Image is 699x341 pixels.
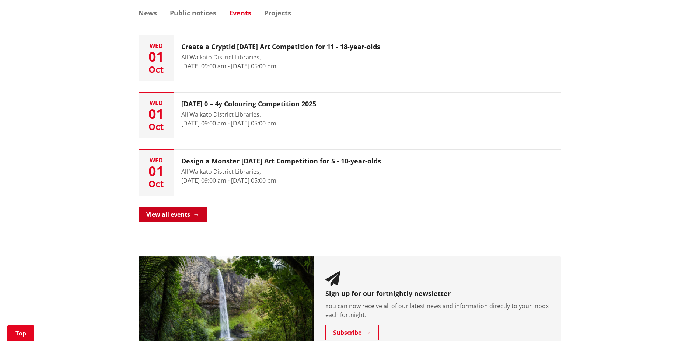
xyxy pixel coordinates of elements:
[139,100,174,106] div: Wed
[139,50,174,63] div: 01
[170,10,216,16] a: Public notices
[325,302,550,319] p: You can now receive all of our latest news and information directly to your inbox each fortnight.
[139,179,174,188] div: Oct
[229,10,251,16] a: Events
[139,10,157,16] a: News
[325,325,379,340] a: Subscribe
[665,310,692,337] iframe: Messenger Launcher
[139,107,174,121] div: 01
[325,290,550,298] h3: Sign up for our fortnightly newsletter
[181,62,276,70] time: [DATE] 09:00 am - [DATE] 05:00 pm
[181,157,381,165] h3: Design a Monster [DATE] Art Competition for 5 - 10-year-olds
[139,35,561,81] a: Wed 01 Oct Create a Cryptid [DATE] Art Competition for 11 - 18-year-olds All Waikato District Lib...
[181,43,380,51] h3: Create a Cryptid [DATE] Art Competition for 11 - 18-year-olds
[264,10,291,16] a: Projects
[181,53,380,62] div: All Waikato District Libraries, .
[139,122,174,131] div: Oct
[7,325,34,341] a: Top
[139,207,207,222] a: View all events
[139,43,174,49] div: Wed
[139,157,174,163] div: Wed
[139,65,174,74] div: Oct
[181,167,381,176] div: All Waikato District Libraries, .
[139,93,561,138] a: Wed 01 Oct [DATE] 0 – 4y Colouring Competition 2025 All Waikato District Libraries, . [DATE] 09:0...
[181,176,276,185] time: [DATE] 09:00 am - [DATE] 05:00 pm
[181,100,316,108] h3: [DATE] 0 – 4y Colouring Competition 2025
[139,165,174,178] div: 01
[181,110,316,119] div: All Waikato District Libraries, .
[181,119,276,127] time: [DATE] 09:00 am - [DATE] 05:00 pm
[139,150,561,196] a: Wed 01 Oct Design a Monster [DATE] Art Competition for 5 - 10-year-olds All Waikato District Libr...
